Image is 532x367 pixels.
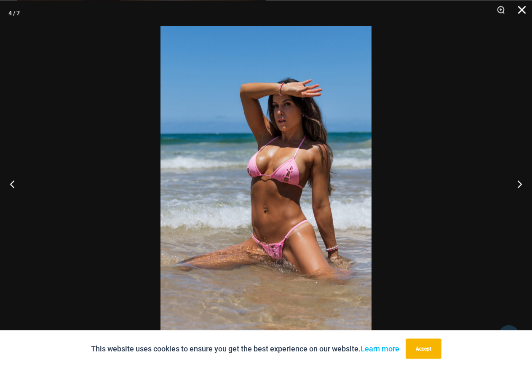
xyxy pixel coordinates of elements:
[91,342,399,355] p: This website uses cookies to ensure you get the best experience on our website.
[8,6,20,19] div: 4 / 7
[500,163,532,205] button: Next
[361,344,399,353] a: Learn more
[406,338,441,359] button: Accept
[160,25,372,342] img: Link Pop Pink 3070 Top 4855 Bottom 04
